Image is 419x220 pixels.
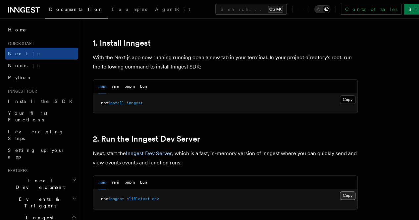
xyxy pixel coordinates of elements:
span: Your first Functions [8,110,47,122]
p: With the Next.js app now running running open a new tab in your terminal. In your project directo... [93,53,358,71]
span: Quick start [5,41,34,46]
a: Inngest Dev Server [126,150,172,156]
a: 1. Install Inngest [93,38,151,48]
button: bun [140,176,147,189]
span: Node.js [8,63,39,68]
kbd: Ctrl+K [268,6,283,13]
button: Local Development [5,175,78,193]
p: Next, start the , which is a fast, in-memory version of Inngest where you can quickly send and vi... [93,149,358,167]
button: Events & Triggers [5,193,78,212]
a: Examples [108,2,151,18]
a: Python [5,71,78,83]
button: Toggle dark mode [314,5,330,13]
a: Install the SDK [5,95,78,107]
button: Search...Ctrl+K [215,4,287,15]
a: Your first Functions [5,107,78,126]
button: yarn [112,80,119,93]
span: npm [101,101,108,105]
span: Features [5,168,27,173]
span: Leveraging Steps [8,129,64,141]
span: Local Development [5,177,72,191]
span: npx [101,197,108,201]
button: Copy [340,95,355,104]
span: Events & Triggers [5,196,72,209]
a: 2. Run the Inngest Dev Server [93,134,200,144]
span: Install the SDK [8,99,77,104]
span: Next.js [8,51,39,56]
span: inngest-cli@latest [108,197,150,201]
span: Inngest tour [5,89,37,94]
span: AgentKit [155,7,190,12]
button: pnpm [125,80,135,93]
span: Setting up your app [8,148,65,159]
button: Copy [340,191,355,200]
span: Python [8,75,32,80]
span: Home [8,26,26,33]
button: yarn [112,176,119,189]
a: Leveraging Steps [5,126,78,144]
span: install [108,101,124,105]
a: Setting up your app [5,144,78,163]
a: Home [5,24,78,36]
a: AgentKit [151,2,194,18]
span: Examples [112,7,147,12]
button: bun [140,80,147,93]
a: Node.js [5,60,78,71]
button: npm [98,176,106,189]
a: Documentation [45,2,108,19]
a: Next.js [5,48,78,60]
span: inngest [127,101,143,105]
button: pnpm [125,176,135,189]
span: dev [152,197,159,201]
button: npm [98,80,106,93]
a: Contact sales [341,4,401,15]
span: Documentation [49,7,104,12]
